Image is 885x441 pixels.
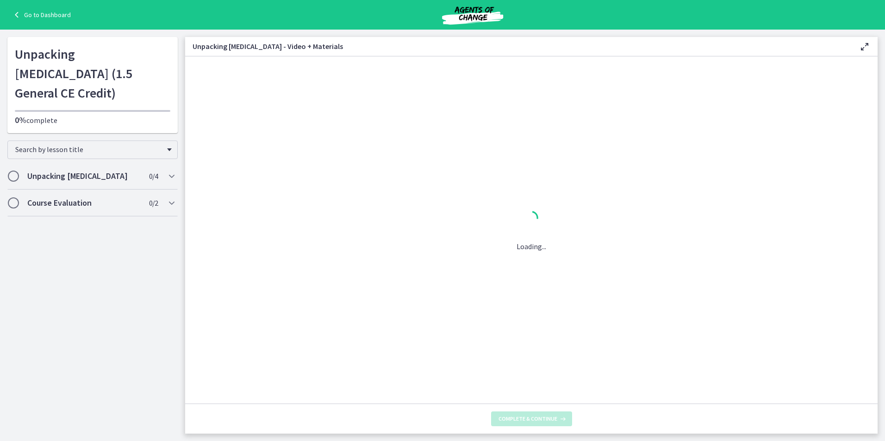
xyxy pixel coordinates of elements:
h1: Unpacking [MEDICAL_DATA] (1.5 General CE Credit) [15,44,170,103]
h3: Unpacking [MEDICAL_DATA] - Video + Materials [193,41,844,52]
h2: Course Evaluation [27,197,140,208]
span: 0 / 4 [149,171,158,182]
span: 0 / 2 [149,197,158,208]
p: complete [15,115,170,126]
button: Complete & continue [491,411,572,426]
div: Search by lesson title [7,141,178,159]
span: Complete & continue [499,415,557,423]
div: 1 [517,208,546,230]
span: 0% [15,115,26,125]
a: Go to Dashboard [11,9,71,20]
h2: Unpacking [MEDICAL_DATA] [27,171,140,182]
img: Agents of Change [417,4,528,26]
span: Search by lesson title [15,145,162,154]
p: Loading... [517,241,546,252]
